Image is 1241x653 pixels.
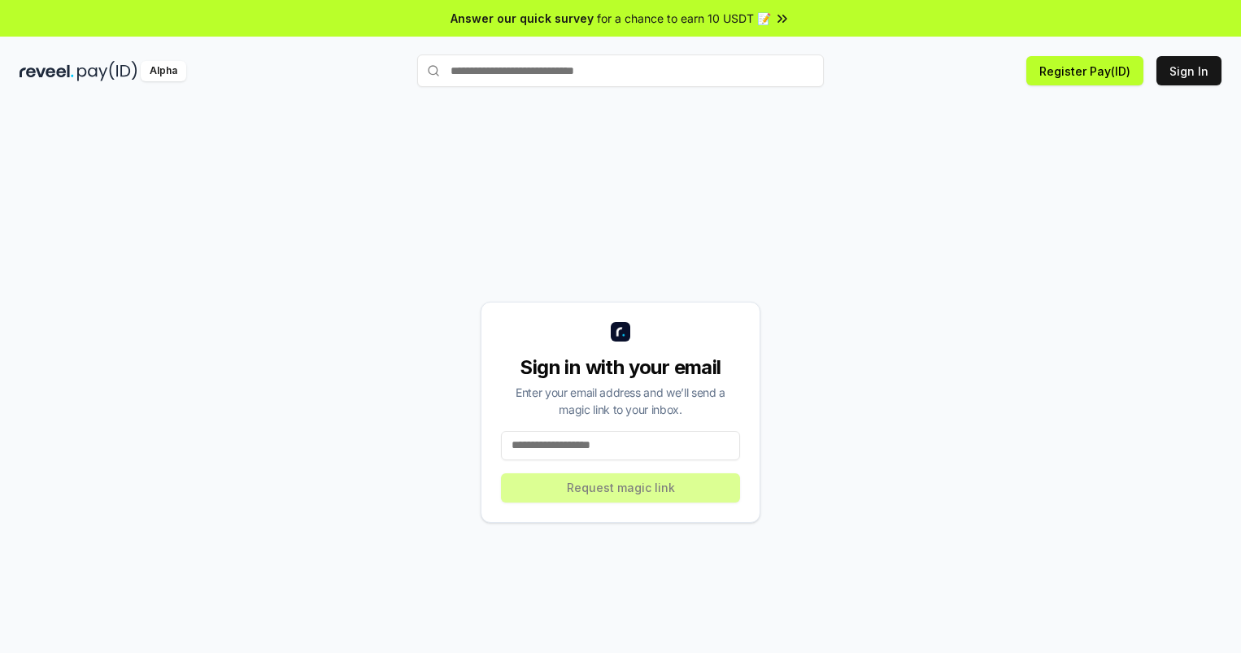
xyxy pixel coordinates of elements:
button: Sign In [1156,56,1221,85]
div: Alpha [141,61,186,81]
img: reveel_dark [20,61,74,81]
button: Register Pay(ID) [1026,56,1143,85]
div: Sign in with your email [501,355,740,381]
img: logo_small [611,322,630,342]
span: for a chance to earn 10 USDT 📝 [597,10,771,27]
div: Enter your email address and we’ll send a magic link to your inbox. [501,384,740,418]
img: pay_id [77,61,137,81]
span: Answer our quick survey [451,10,594,27]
